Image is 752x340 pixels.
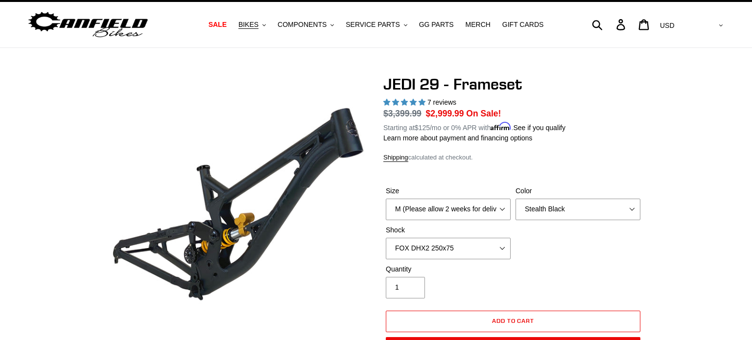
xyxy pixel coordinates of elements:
a: Shipping [383,154,408,162]
a: Learn more about payment and financing options [383,134,532,142]
a: See if you qualify - Learn more about Affirm Financing (opens in modal) [513,124,565,132]
a: GIFT CARDS [497,18,549,31]
div: calculated at checkout. [383,153,643,162]
button: SERVICE PARTS [341,18,412,31]
span: MERCH [466,21,491,29]
span: GG PARTS [419,21,454,29]
span: Add to cart [492,317,535,324]
span: Affirm [491,122,511,131]
span: On Sale! [466,107,501,120]
a: MERCH [461,18,495,31]
p: Starting at /mo or 0% APR with . [383,120,565,133]
img: Canfield Bikes [27,9,149,40]
button: Add to cart [386,311,640,332]
label: Color [516,186,640,196]
button: BIKES [234,18,271,31]
span: 7 reviews [427,98,456,106]
span: SERVICE PARTS [346,21,399,29]
span: SALE [209,21,227,29]
span: $2,999.99 [426,109,464,118]
h1: JEDI 29 - Frameset [383,75,643,93]
span: BIKES [238,21,258,29]
span: COMPONENTS [278,21,327,29]
span: 5.00 stars [383,98,427,106]
input: Search [597,14,622,35]
s: $3,399.99 [383,109,422,118]
a: SALE [204,18,232,31]
button: COMPONENTS [273,18,339,31]
span: $125 [415,124,430,132]
label: Quantity [386,264,511,274]
label: Size [386,186,511,196]
a: GG PARTS [414,18,459,31]
label: Shock [386,225,511,235]
span: GIFT CARDS [502,21,544,29]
